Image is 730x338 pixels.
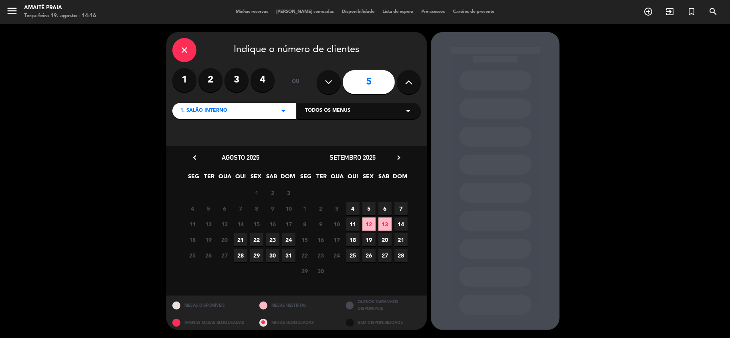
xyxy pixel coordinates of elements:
div: SEM DISPONIBILIDADE [340,315,427,330]
span: 6 [218,202,231,215]
i: search [708,7,718,16]
span: 9 [314,217,328,231]
span: SEG [187,172,200,185]
span: 25 [346,249,360,262]
span: TER [315,172,328,185]
span: 13 [218,217,231,231]
span: SEG [299,172,313,185]
span: Todos os menus [305,107,350,115]
label: 1 [172,68,196,92]
span: 4 [186,202,199,215]
span: 26 [202,249,215,262]
div: Indique o número de clientes [172,38,421,62]
div: MESAS BLOQUEADAS [253,315,340,330]
span: 23 [266,233,279,246]
span: 8 [250,202,263,215]
span: 14 [394,217,408,231]
span: 6 [378,202,392,215]
div: MESAS DISPONÍVEIS [166,296,253,315]
span: 21 [234,233,247,246]
span: 28 [234,249,247,262]
span: 30 [266,249,279,262]
span: SEX [250,172,263,185]
span: 2 [266,186,279,199]
span: SAB [265,172,279,185]
span: Minhas reservas [232,10,272,14]
span: QUI [346,172,360,185]
span: Pré-acessos [417,10,449,14]
span: 29 [250,249,263,262]
span: agosto 2025 [222,153,259,161]
span: Cartões de presente [449,10,498,14]
span: SEX [362,172,375,185]
i: exit_to_app [665,7,675,16]
span: 11 [346,217,360,231]
span: 12 [202,217,215,231]
span: Disponibilidade [338,10,378,14]
span: 31 [282,249,295,262]
span: 15 [250,217,263,231]
span: 23 [314,249,328,262]
div: Terça-feira 19. agosto - 14:16 [24,12,96,20]
span: DOM [393,172,406,185]
span: setembro 2025 [330,153,376,161]
span: 1. Salão Interno [180,107,227,115]
i: menu [6,5,18,17]
span: 18 [346,233,360,246]
span: 15 [298,233,311,246]
span: DOM [281,172,294,185]
span: 29 [298,264,311,278]
span: 19 [362,233,376,246]
button: menu [6,5,18,20]
span: 21 [394,233,408,246]
span: 12 [362,217,376,231]
span: 10 [282,202,295,215]
label: 4 [251,68,275,92]
span: 25 [186,249,199,262]
span: 1 [250,186,263,199]
span: 17 [282,217,295,231]
span: QUI [234,172,247,185]
label: 2 [198,68,222,92]
i: add_circle_outline [643,7,653,16]
span: 11 [186,217,199,231]
div: OUTROS TAMANHOS DISPONÍVEIS [340,296,427,315]
span: 18 [186,233,199,246]
span: 8 [298,217,311,231]
i: turned_in_not [687,7,696,16]
span: 20 [378,233,392,246]
span: 17 [330,233,344,246]
span: 26 [362,249,376,262]
i: chevron_right [394,153,403,162]
span: 27 [378,249,392,262]
span: 30 [314,264,328,278]
span: 10 [330,217,344,231]
i: close [180,45,189,55]
span: 20 [218,233,231,246]
span: 16 [314,233,328,246]
span: 1 [298,202,311,215]
span: QUA [218,172,232,185]
i: arrow_drop_down [403,106,413,116]
span: 24 [282,233,295,246]
span: 9 [266,202,279,215]
span: 3 [282,186,295,199]
span: 22 [250,233,263,246]
span: 2 [314,202,328,215]
span: QUA [331,172,344,185]
i: chevron_left [190,153,199,162]
span: 16 [266,217,279,231]
span: 14 [234,217,247,231]
label: 3 [224,68,249,92]
span: 22 [298,249,311,262]
div: ou [283,68,309,96]
span: 7 [394,202,408,215]
span: 27 [218,249,231,262]
div: APENAS MESAS BLOQUEADAS [166,315,253,330]
span: 5 [362,202,376,215]
i: arrow_drop_down [279,106,288,116]
div: Amaité Praia [24,4,96,12]
span: 7 [234,202,247,215]
span: 4 [346,202,360,215]
span: Lista de espera [378,10,417,14]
